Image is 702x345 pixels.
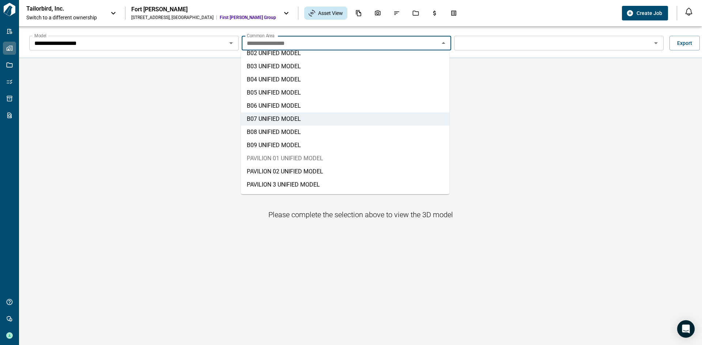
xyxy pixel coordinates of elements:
li: B09 UNIFIED MODEL [241,139,449,152]
li: B06 UNIFIED MODEL [241,99,449,112]
li: PAVILION 02 UNIFIED MODEL [241,165,449,178]
div: Photos [370,7,385,19]
span: Switch to a different ownership [26,14,103,21]
span: Export [677,39,692,47]
li: B05 UNIFIED MODEL [241,86,449,99]
p: Tailorbird, Inc. [26,5,92,12]
li: B08 UNIFIED MODEL [241,126,449,139]
button: Open notification feed [683,6,695,18]
span: First [PERSON_NAME] Group [220,15,276,20]
div: Jobs [408,7,423,19]
div: Budgets [427,7,442,19]
label: Model [34,32,46,39]
div: Fort [PERSON_NAME] [131,6,276,13]
button: Create Job [622,6,668,20]
li: PAVILION 01 UNIFIED MODEL [241,152,449,165]
button: Open [226,38,236,48]
div: [STREET_ADDRESS] , [GEOGRAPHIC_DATA] [131,15,214,20]
h6: Please complete the selection above to view the 3D model [268,209,453,221]
button: Export [669,36,700,50]
button: Close [438,38,449,48]
li: B04 UNIFIED MODEL [241,73,449,86]
div: Takeoff Center [446,7,461,19]
div: Issues & Info [389,7,404,19]
div: Documents [351,7,366,19]
label: Common Area [247,32,275,39]
span: Create Job [637,9,662,17]
span: Asset View [318,9,343,17]
div: Open Intercom Messenger [677,320,695,338]
li: B03 UNIFIED MODEL [241,60,449,73]
li: B02 UNIFIED MODEL [241,47,449,60]
button: Open [651,38,661,48]
li: B07 UNIFIED MODEL [241,112,449,126]
div: Asset View [304,7,347,20]
li: PAVILION 3 UNIFIED MODEL [241,178,449,191]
